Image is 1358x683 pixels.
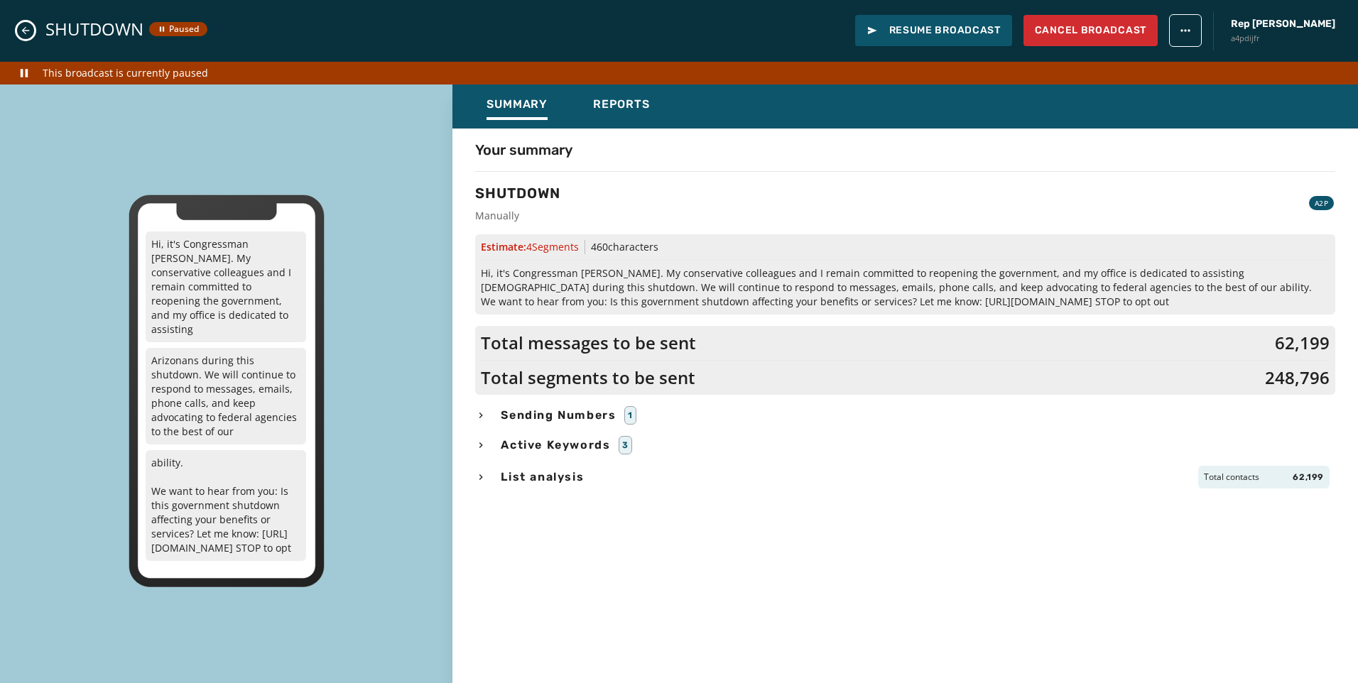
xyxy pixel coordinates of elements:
span: Sending Numbers [498,407,619,424]
span: Reports [593,97,650,111]
h4: Your summary [475,140,572,160]
span: Manually [475,209,560,223]
button: List analysisTotal contacts62,199 [475,466,1335,488]
p: Hi, it's Congressman [PERSON_NAME]. My conservative colleagues and I remain committed to reopenin... [146,231,306,342]
span: Total contacts [1204,471,1259,483]
span: 62,199 [1275,332,1330,354]
span: 4 Segment s [526,240,579,253]
button: Active Keywords3 [475,436,1335,454]
span: a4pdijfr [1231,33,1335,45]
button: broadcast action menu [1169,14,1202,47]
p: ability. We want to hear from you: Is this government shutdown affecting your benefits or service... [146,450,306,561]
span: Active Keywords [498,437,613,454]
span: 248,796 [1265,366,1330,389]
button: Sending Numbers1 [475,406,1335,425]
span: Hi, it's Congressman [PERSON_NAME]. My conservative colleagues and I remain committed to reopenin... [481,266,1330,309]
span: 460 characters [591,240,658,253]
div: A2P [1309,196,1334,210]
span: Resume Broadcast [867,23,1001,38]
h3: SHUTDOWN [475,183,560,203]
span: Rep [PERSON_NAME] [1231,17,1335,31]
div: 3 [619,436,632,454]
button: Summary [475,90,559,123]
span: List analysis [498,469,587,486]
button: Resume Broadcast [855,15,1012,46]
button: Cancel Broadcast [1023,15,1158,46]
span: Total messages to be sent [481,332,696,354]
span: 62,199 [1293,471,1324,483]
span: Summary [487,97,548,111]
span: Cancel Broadcast [1035,23,1146,38]
span: Estimate: [481,240,579,254]
p: Arizonans during this shutdown. We will continue to respond to messages, emails, phone calls, and... [146,348,306,444]
span: Total segments to be sent [481,366,695,389]
button: Reports [582,90,661,123]
div: 1 [624,406,636,425]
